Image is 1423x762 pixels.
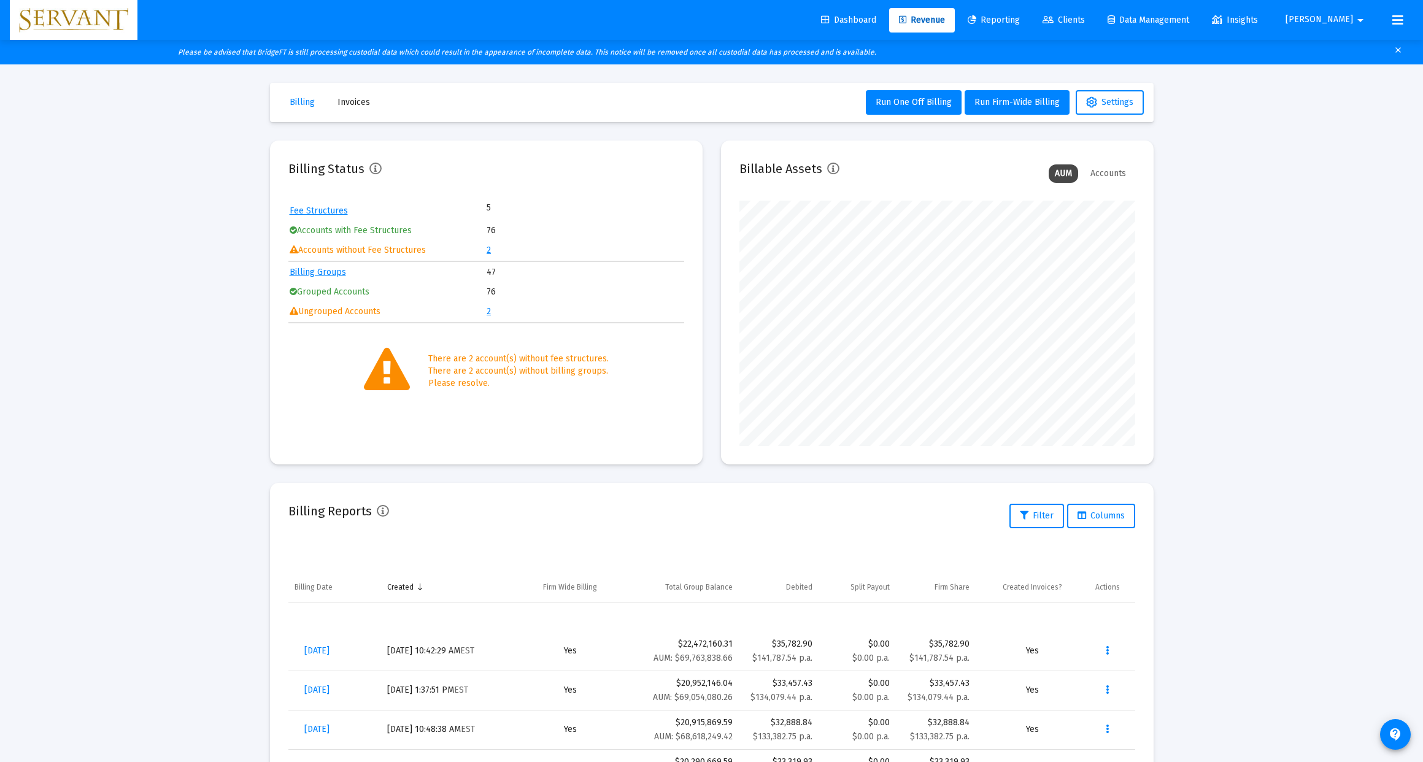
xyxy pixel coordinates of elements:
span: Run Firm-Wide Billing [974,97,1060,107]
td: Column Created [381,572,515,602]
a: [DATE] [295,678,339,702]
small: AUM: $68,618,249.42 [654,731,733,742]
a: Insights [1202,8,1268,33]
a: Clients [1033,8,1095,33]
div: Split Payout [850,582,890,592]
div: Created Invoices? [1003,582,1062,592]
td: 5 [487,202,585,214]
span: Filter [1020,510,1054,521]
small: $141,787.54 p.a. [752,653,812,663]
div: $0.00 [825,677,890,704]
span: Columns [1078,510,1125,521]
span: [PERSON_NAME] [1286,15,1353,25]
div: Yes [521,723,620,736]
div: Firm Wide Billing [543,582,597,592]
td: Column Firm Wide Billing [515,572,626,602]
a: Dashboard [811,8,886,33]
div: $20,952,146.04 [631,677,732,704]
div: $0.00 [825,638,890,664]
td: 47 [487,263,683,282]
div: There are 2 account(s) without fee structures. [428,353,609,365]
small: $133,382.75 p.a. [910,731,970,742]
i: Please be advised that BridgeFT is still processing custodial data which could result in the appe... [178,48,876,56]
a: [DATE] [295,717,339,742]
div: $20,915,869.59 [631,717,732,743]
small: AUM: $69,763,838.66 [654,653,733,663]
mat-icon: contact_support [1388,727,1403,742]
small: $0.00 p.a. [852,731,890,742]
small: EST [461,724,475,734]
span: Invoices [337,97,370,107]
a: [DATE] [295,639,339,663]
div: $35,782.90 [745,638,812,650]
span: Data Management [1108,15,1189,25]
div: AUM [1049,164,1078,183]
button: Settings [1076,90,1144,115]
td: Column Debited [739,572,819,602]
td: Column Firm Share [896,572,976,602]
a: Billing Groups [290,267,346,277]
td: Column Total Group Balance [625,572,738,602]
small: $0.00 p.a. [852,692,890,702]
button: Run One Off Billing [866,90,962,115]
a: Data Management [1098,8,1199,33]
span: [DATE] [304,724,330,734]
span: Reporting [968,15,1020,25]
span: Clients [1043,15,1085,25]
div: Yes [982,723,1082,736]
div: There are 2 account(s) without billing groups. [428,365,609,377]
small: $134,079.44 p.a. [908,692,970,702]
div: $32,888.84 [902,717,970,729]
div: Yes [982,645,1082,657]
div: Billing Date [295,582,333,592]
span: [DATE] [304,685,330,695]
a: Revenue [889,8,955,33]
small: $133,382.75 p.a. [753,731,812,742]
div: Yes [521,645,620,657]
h2: Billable Assets [739,159,822,179]
span: Run One Off Billing [876,97,952,107]
td: Column Actions [1089,572,1135,602]
a: Reporting [958,8,1030,33]
a: Fee Structures [290,206,348,216]
td: Column Split Payout [819,572,897,602]
td: 76 [487,283,683,301]
small: $0.00 p.a. [852,653,890,663]
td: Grouped Accounts [290,283,486,301]
button: Run Firm-Wide Billing [965,90,1070,115]
div: Yes [521,684,620,696]
div: $33,457.43 [745,677,812,690]
td: Accounts without Fee Structures [290,241,486,260]
small: EST [460,645,474,656]
div: $22,472,160.31 [631,638,732,664]
td: 76 [487,221,683,240]
h2: Billing Status [288,159,364,179]
div: Total Group Balance [665,582,733,592]
button: Invoices [328,90,380,115]
td: Accounts with Fee Structures [290,221,486,240]
small: $134,079.44 p.a. [750,692,812,702]
button: [PERSON_NAME] [1271,7,1383,32]
div: [DATE] 10:48:38 AM [387,723,509,736]
small: AUM: $69,054,080.26 [653,692,733,702]
td: Ungrouped Accounts [290,302,486,321]
div: Firm Share [935,582,970,592]
button: Billing [280,90,325,115]
mat-icon: arrow_drop_down [1353,8,1368,33]
button: Columns [1067,504,1135,528]
div: $33,457.43 [902,677,970,690]
td: Column Created Invoices? [976,572,1089,602]
div: Please resolve. [428,377,609,390]
div: Created [387,582,414,592]
div: $0.00 [825,717,890,743]
a: 2 [487,306,491,317]
span: Insights [1212,15,1258,25]
mat-icon: clear [1394,43,1403,61]
small: $141,787.54 p.a. [909,653,970,663]
span: Dashboard [821,15,876,25]
div: [DATE] 10:42:29 AM [387,645,509,657]
div: Actions [1095,582,1120,592]
div: Debited [786,582,812,592]
div: $35,782.90 [902,638,970,650]
div: Accounts [1084,164,1132,183]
